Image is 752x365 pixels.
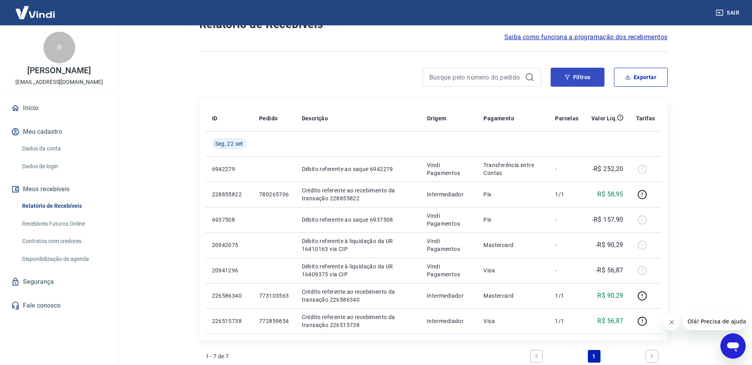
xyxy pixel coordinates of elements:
[483,266,542,274] p: Visa
[483,190,542,198] p: Pix
[530,350,543,363] a: Previous page
[646,350,658,363] a: Next page
[664,314,680,330] iframe: Fechar mensagem
[9,99,109,117] a: Início
[427,190,471,198] p: Intermediador
[504,32,668,42] a: Saiba como funciona a programação dos recebimentos
[259,292,289,300] p: 773103563
[555,266,578,274] p: -
[212,114,218,122] p: ID
[212,190,246,198] p: 228855822
[212,317,246,325] p: 226515738
[19,158,109,175] a: Dados de login
[551,68,604,87] button: Filtros
[555,190,578,198] p: 1/1
[483,161,542,177] p: Transferência entre Contas
[427,292,471,300] p: Intermediador
[259,190,289,198] p: 780265706
[555,165,578,173] p: -
[720,333,746,359] iframe: Botão para abrir a janela de mensagens
[427,237,471,253] p: Vindi Pagamentos
[9,181,109,198] button: Meus recebíveis
[9,0,61,25] img: Vindi
[483,241,542,249] p: Mastercard
[19,216,109,232] a: Recebíveis Futuros Online
[27,67,91,75] p: [PERSON_NAME]
[19,141,109,157] a: Dados da conta
[19,233,109,249] a: Contratos com credores
[19,198,109,214] a: Relatório de Recebíveis
[427,262,471,278] p: Vindi Pagamentos
[597,291,623,300] p: R$ 90,29
[302,237,415,253] p: Débito referente à liquidação da UR 16410163 via CIP
[427,317,471,325] p: Intermediador
[597,190,623,199] p: R$ 58,95
[636,114,655,122] p: Tarifas
[302,313,415,329] p: Crédito referente ao recebimento da transação 226515738
[714,6,743,20] button: Sair
[302,216,415,224] p: Débito referente ao saque 6937508
[302,288,415,304] p: Crédito referente ao recebimento da transação 226586340
[483,114,514,122] p: Pagamento
[427,161,471,177] p: Vindi Pagamentos
[483,317,542,325] p: Visa
[302,165,415,173] p: Débito referente ao saque 6942279
[212,241,246,249] p: 20942075
[9,123,109,141] button: Meu cadastro
[259,317,289,325] p: 772859854
[212,292,246,300] p: 226586340
[483,216,542,224] p: Pix
[44,32,75,63] div: R
[212,165,246,173] p: 6942279
[596,240,623,250] p: -R$ 90,29
[19,251,109,267] a: Disponibilização de agenda
[302,114,328,122] p: Descrição
[588,350,600,363] a: Page 1 is your current page
[555,114,578,122] p: Parcelas
[15,78,103,86] p: [EMAIL_ADDRESS][DOMAIN_NAME]
[302,186,415,202] p: Crédito referente ao recebimento da transação 228855822
[427,114,446,122] p: Origem
[302,262,415,278] p: Débito referente à liquidação da UR 16409375 via CIP
[212,216,246,224] p: 6937508
[596,266,623,275] p: -R$ 56,87
[592,164,623,174] p: -R$ 252,20
[9,273,109,291] a: Segurança
[206,352,229,360] p: 1 - 7 de 7
[555,292,578,300] p: 1/1
[483,292,542,300] p: Mastercard
[683,313,746,330] iframe: Mensagem da empresa
[429,71,522,83] input: Busque pelo número do pedido
[592,215,623,224] p: -R$ 157,90
[212,266,246,274] p: 20941296
[427,212,471,228] p: Vindi Pagamentos
[597,316,623,326] p: R$ 56,87
[591,114,617,122] p: Valor Líq.
[5,6,66,12] span: Olá! Precisa de ajuda?
[9,297,109,314] a: Fale conosco
[215,140,243,148] span: Seg, 22 set
[555,216,578,224] p: -
[555,317,578,325] p: 1/1
[259,114,278,122] p: Pedido
[614,68,668,87] button: Exportar
[555,241,578,249] p: -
